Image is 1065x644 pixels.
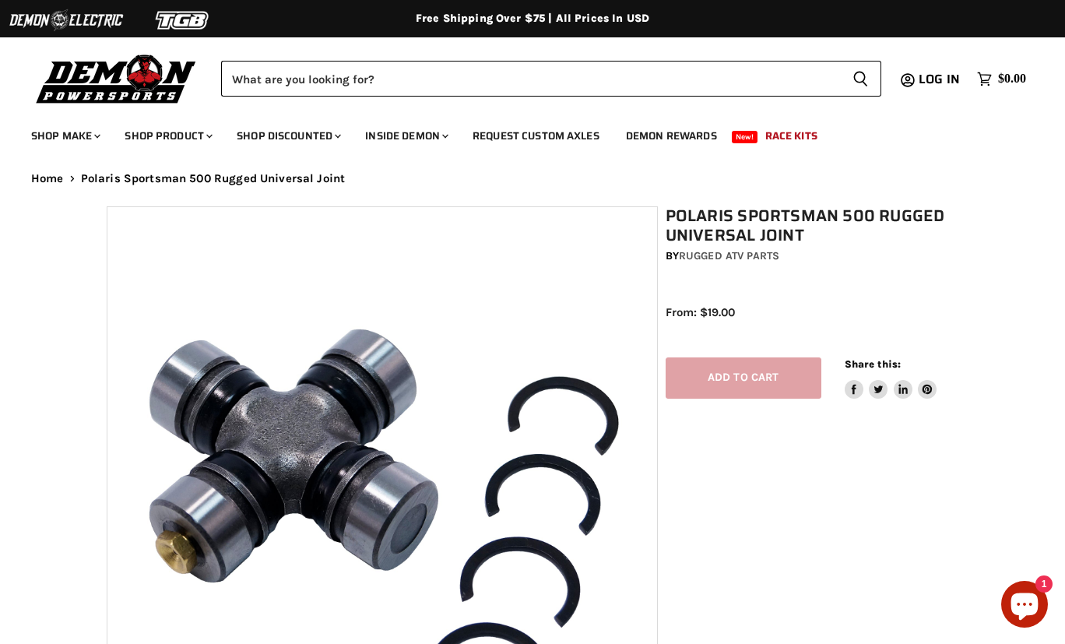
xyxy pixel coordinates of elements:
[666,248,966,265] div: by
[19,120,110,152] a: Shop Make
[679,249,779,262] a: Rugged ATV Parts
[8,5,125,35] img: Demon Electric Logo 2
[666,206,966,245] h1: Polaris Sportsman 500 Rugged Universal Joint
[614,120,729,152] a: Demon Rewards
[31,172,64,185] a: Home
[996,581,1053,632] inbox-online-store-chat: Shopify online store chat
[912,72,969,86] a: Log in
[845,357,937,399] aside: Share this:
[31,51,202,106] img: Demon Powersports
[225,120,350,152] a: Shop Discounted
[919,69,960,89] span: Log in
[113,120,222,152] a: Shop Product
[461,120,611,152] a: Request Custom Axles
[840,61,881,97] button: Search
[125,5,241,35] img: TGB Logo 2
[19,114,1022,152] ul: Main menu
[998,72,1026,86] span: $0.00
[845,358,901,370] span: Share this:
[732,131,758,143] span: New!
[221,61,881,97] form: Product
[969,68,1034,90] a: $0.00
[221,61,840,97] input: Search
[353,120,458,152] a: Inside Demon
[754,120,829,152] a: Race Kits
[81,172,346,185] span: Polaris Sportsman 500 Rugged Universal Joint
[666,305,735,319] span: From: $19.00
